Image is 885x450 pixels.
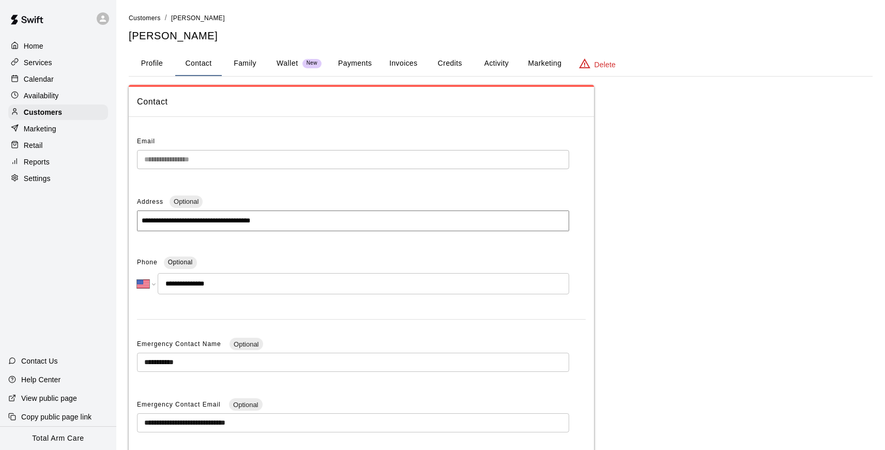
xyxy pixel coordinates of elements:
[594,59,616,70] p: Delete
[175,51,222,76] button: Contact
[21,412,91,422] p: Copy public page link
[21,356,58,366] p: Contact Us
[473,51,520,76] button: Activity
[137,401,223,408] span: Emergency Contact Email
[24,41,43,51] p: Home
[24,173,51,184] p: Settings
[129,51,175,76] button: Profile
[24,91,59,101] p: Availability
[8,138,108,153] a: Retail
[520,51,570,76] button: Marketing
[8,104,108,120] a: Customers
[32,433,84,444] p: Total Arm Care
[24,140,43,151] p: Retail
[137,198,163,205] span: Address
[129,14,161,22] span: Customers
[8,88,108,103] a: Availability
[330,51,380,76] button: Payments
[380,51,426,76] button: Invoices
[277,58,298,69] p: Wallet
[129,29,873,43] h5: [PERSON_NAME]
[8,171,108,186] a: Settings
[137,95,586,109] span: Contact
[137,150,569,169] div: The email of an existing customer can only be changed by the customer themselves at https://book....
[8,154,108,170] a: Reports
[24,124,56,134] p: Marketing
[230,340,263,348] span: Optional
[171,14,225,22] span: [PERSON_NAME]
[8,38,108,54] a: Home
[302,60,322,67] span: New
[21,374,60,385] p: Help Center
[24,57,52,68] p: Services
[8,121,108,137] a: Marketing
[165,12,167,23] li: /
[8,71,108,87] a: Calendar
[129,13,161,22] a: Customers
[24,157,50,167] p: Reports
[229,401,262,409] span: Optional
[222,51,268,76] button: Family
[8,55,108,70] a: Services
[129,12,873,24] nav: breadcrumb
[137,254,158,271] span: Phone
[137,340,223,348] span: Emergency Contact Name
[129,51,873,76] div: basic tabs example
[168,259,193,266] span: Optional
[24,107,62,117] p: Customers
[426,51,473,76] button: Credits
[170,198,203,205] span: Optional
[24,74,54,84] p: Calendar
[21,393,77,403] p: View public page
[137,138,155,145] span: Email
